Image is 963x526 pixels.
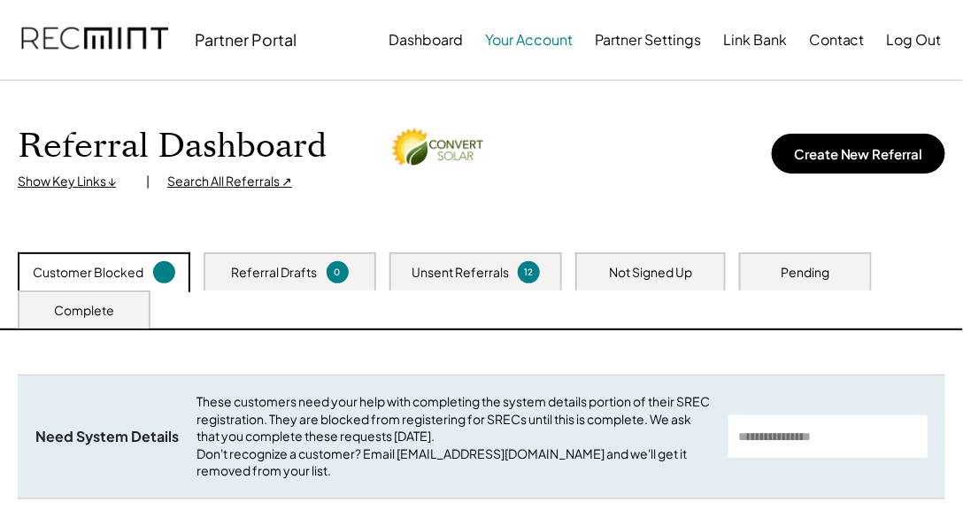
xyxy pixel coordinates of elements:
div: Not Signed Up [609,264,692,282]
button: Contact [809,22,865,58]
button: Log Out [887,22,942,58]
h1: Referral Dashboard [18,126,327,167]
div: Search All Referrals ↗ [167,173,292,190]
img: recmint-logotype%403x.png [21,10,168,70]
div: Pending [782,264,830,282]
button: Dashboard [389,22,463,58]
div: Complete [54,302,114,320]
div: Need System Details [35,428,179,446]
button: Partner Settings [595,22,701,58]
div: 0 [329,266,346,279]
div: Customer Blocked [34,264,144,282]
div: Partner Portal [195,29,297,50]
button: Create New Referral [772,134,945,174]
div: Show Key Links ↓ [18,173,128,190]
div: Referral Drafts [232,264,318,282]
div: 12 [520,266,537,279]
button: Your Account [485,22,573,58]
div: Unsent Referrals [412,264,509,282]
button: Link Bank [723,22,787,58]
div: | [146,173,150,190]
img: convert-solar.png [389,125,486,168]
div: These customers need your help with completing the system details portion of their SREC registrat... [196,393,711,480]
